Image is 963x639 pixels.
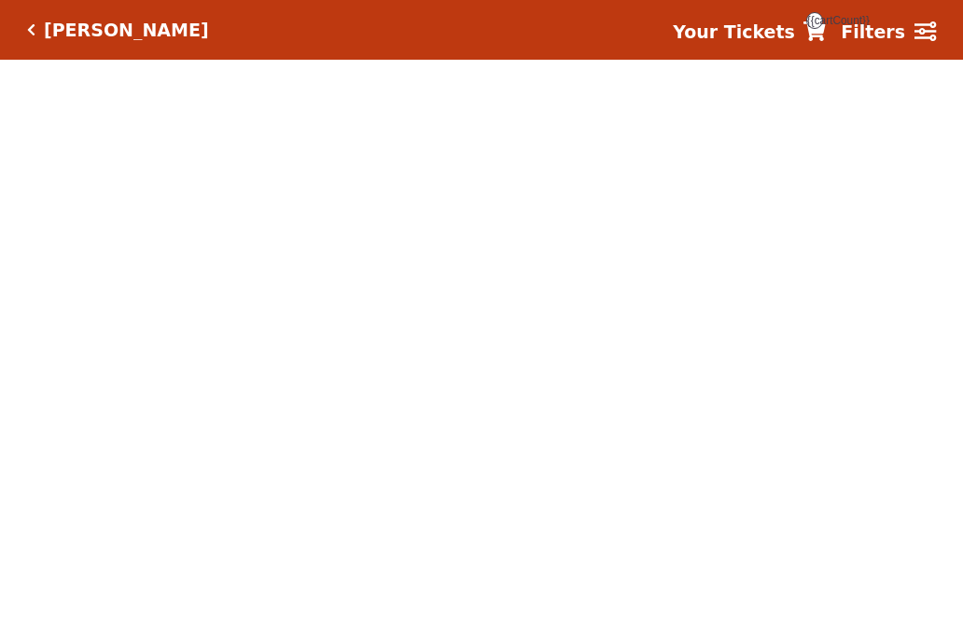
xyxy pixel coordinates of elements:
span: {{cartCount}} [806,12,823,29]
strong: Filters [841,21,905,42]
a: Click here to go back to filters [27,23,35,36]
a: Filters [841,19,936,46]
a: Your Tickets {{cartCount}} [673,19,826,46]
strong: Your Tickets [673,21,795,42]
h5: [PERSON_NAME] [44,20,209,41]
